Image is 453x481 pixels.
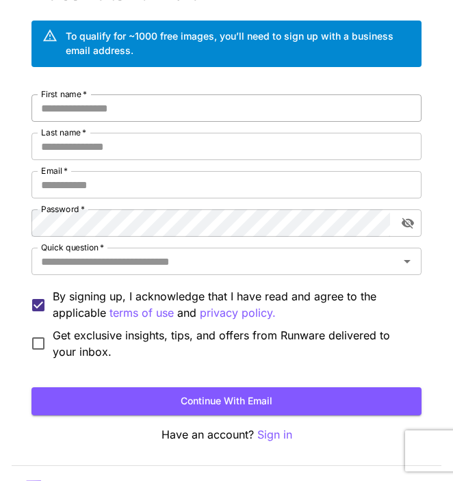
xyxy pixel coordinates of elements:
[257,426,292,443] button: Sign in
[31,426,422,443] p: Have an account?
[41,127,86,138] label: Last name
[53,288,411,322] p: By signing up, I acknowledge that I have read and agree to the applicable and
[109,304,174,322] button: By signing up, I acknowledge that I have read and agree to the applicable and privacy policy.
[53,327,411,360] span: Get exclusive insights, tips, and offers from Runware delivered to your inbox.
[200,304,276,322] button: By signing up, I acknowledge that I have read and agree to the applicable terms of use and
[41,88,87,100] label: First name
[396,211,420,235] button: toggle password visibility
[41,242,104,253] label: Quick question
[41,165,68,177] label: Email
[41,203,85,215] label: Password
[398,252,417,271] button: Open
[109,304,174,322] p: terms of use
[31,387,422,415] button: Continue with email
[200,304,276,322] p: privacy policy.
[66,29,411,57] div: To qualify for ~1000 free images, you’ll need to sign up with a business email address.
